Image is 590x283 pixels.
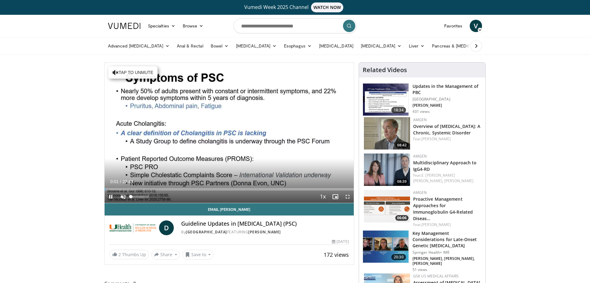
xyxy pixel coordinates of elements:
a: [MEDICAL_DATA] [315,40,357,52]
button: Unmute [117,191,129,203]
span: 20:30 [391,254,406,260]
a: GSK US Medical Affairs [413,273,459,279]
a: E. [PERSON_NAME] [PERSON_NAME], [413,173,455,183]
span: 18:34 [391,107,406,113]
p: Springer Health+ IME [413,250,482,255]
a: Amgen [413,154,427,159]
p: 431 views [413,109,430,114]
a: Multidisciplinary Approach to IgG4-RD [413,160,477,172]
a: Specialties [144,20,179,32]
a: Esophagus [280,40,315,52]
h4: Guideline Updates in [MEDICAL_DATA] (PSC) [181,220,349,227]
a: 08:39 [364,154,410,186]
img: 04ce378e-5681-464e-a54a-15375da35326.png.150x105_q85_crop-smart_upscale.png [364,154,410,186]
a: Favorites [441,20,466,32]
div: Feat. [413,173,480,184]
a: Proactive Management Approaches for Immunoglobulin G4-Related Diseas… [413,196,473,221]
img: 40cb7efb-a405-4d0b-b01f-0267f6ac2b93.png.150x105_q85_crop-smart_upscale.png [364,117,410,150]
a: [PERSON_NAME] [248,229,281,235]
p: [PERSON_NAME] [413,103,482,108]
button: Tap to unmute [108,66,157,79]
a: Liver [405,40,428,52]
img: 5cf47cf8-5b4c-4c40-a1d9-4c8d132695a9.150x105_q85_crop-smart_upscale.jpg [363,84,409,116]
button: Playback Rate [317,191,329,203]
button: Save to [182,250,214,260]
div: Volume Level [131,195,148,198]
span: 2 [118,252,121,257]
span: 08:42 [395,142,409,148]
a: Pancreas & [MEDICAL_DATA] [428,40,500,52]
span: 06:06 [395,215,409,221]
a: [MEDICAL_DATA] [357,40,405,52]
a: Email [PERSON_NAME] [105,203,354,215]
p: 51 views [413,267,428,272]
span: 0:01 [110,179,118,184]
a: 20:30 Key Management Considerations for Late-Onset Genetic [MEDICAL_DATA] Springer Health+ IME [P... [363,230,482,272]
a: Advanced [MEDICAL_DATA] [104,40,173,52]
button: Fullscreen [341,191,354,203]
div: By FEATURING [181,229,349,235]
a: [PERSON_NAME] [444,178,473,183]
span: 08:39 [395,179,409,184]
a: Amgen [413,190,427,195]
a: Amgen [413,117,427,122]
p: [GEOGRAPHIC_DATA] [413,97,482,102]
a: 08:42 [364,117,410,150]
a: 2 Thumbs Up [110,250,149,259]
button: Pause [105,191,117,203]
h3: Key Management Considerations for Late-Onset Genetic [MEDICAL_DATA] [413,230,482,249]
div: Progress Bar [105,188,354,191]
a: D [159,220,174,235]
button: Enable picture-in-picture mode [329,191,341,203]
span: 22:48 [122,179,133,184]
span: / [120,179,121,184]
div: Feat. [413,136,480,142]
a: Bowel [207,40,232,52]
img: beaec1a9-1a09-4975-8157-4df5edafc3c8.150x105_q85_crop-smart_upscale.jpg [363,231,409,263]
a: [PERSON_NAME] [421,136,451,141]
a: Overview of [MEDICAL_DATA]: A Chronic, Systemic Disorder [413,123,480,136]
a: 06:06 [364,190,410,222]
div: Feat. [413,222,480,228]
span: WATCH NOW [311,2,344,12]
a: Browse [179,20,207,32]
a: [PERSON_NAME] [421,222,451,227]
video-js: Video Player [105,63,354,203]
span: 172 views [324,251,349,258]
img: b07e8bac-fd62-4609-bac4-e65b7a485b7c.png.150x105_q85_crop-smart_upscale.png [364,190,410,222]
a: V [470,20,482,32]
h3: Updates in the Management of PBC [413,83,482,96]
img: University of Miami [110,220,157,235]
a: [MEDICAL_DATA] [232,40,280,52]
a: 18:34 Updates in the Management of PBC [GEOGRAPHIC_DATA] [PERSON_NAME] 431 views [363,83,482,116]
h4: Related Videos [363,66,407,74]
a: Anal & Rectal [173,40,207,52]
button: Share [151,250,180,260]
p: [PERSON_NAME], [PERSON_NAME], [PERSON_NAME] [413,256,482,266]
a: Vumedi Week 2025 ChannelWATCH NOW [109,2,481,12]
a: [GEOGRAPHIC_DATA] [186,229,227,235]
img: VuMedi Logo [108,23,141,29]
div: [DATE] [332,239,349,244]
input: Search topics, interventions [233,18,357,33]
